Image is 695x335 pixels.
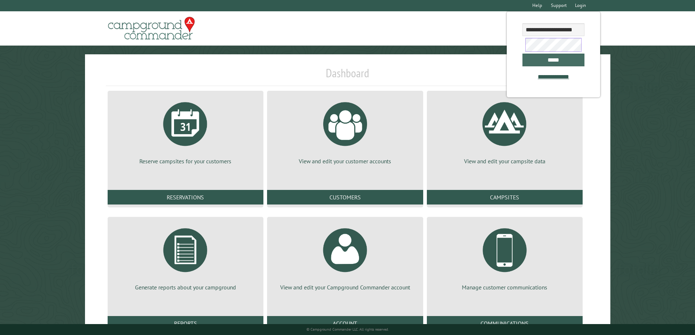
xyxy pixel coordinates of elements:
[276,157,414,165] p: View and edit your customer accounts
[427,316,583,331] a: Communications
[436,97,574,165] a: View and edit your campsite data
[267,316,423,331] a: Account
[116,223,255,291] a: Generate reports about your campground
[267,190,423,204] a: Customers
[276,223,414,291] a: View and edit your Campground Commander account
[116,97,255,165] a: Reserve campsites for your customers
[276,283,414,291] p: View and edit your Campground Commander account
[116,283,255,291] p: Generate reports about your campground
[436,283,574,291] p: Manage customer communications
[108,316,263,331] a: Reports
[116,157,255,165] p: Reserve campsites for your customers
[106,66,590,86] h1: Dashboard
[436,157,574,165] p: View and edit your campsite data
[436,223,574,291] a: Manage customer communications
[427,190,583,204] a: Campsites
[108,190,263,204] a: Reservations
[106,14,197,43] img: Campground Commander
[276,97,414,165] a: View and edit your customer accounts
[306,327,389,332] small: © Campground Commander LLC. All rights reserved.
